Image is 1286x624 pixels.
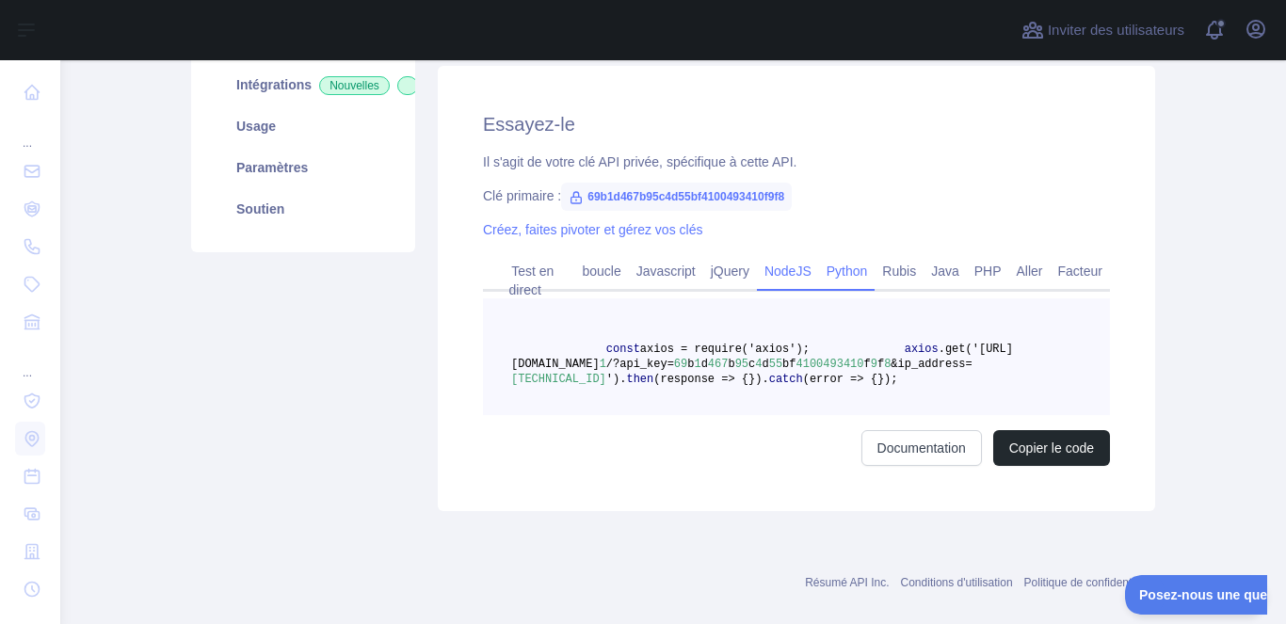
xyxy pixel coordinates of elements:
font: Paramètres [236,160,308,175]
span: 95 [735,358,748,371]
font: boucle [582,264,620,279]
font: NodeJS [764,264,812,279]
font: 69b1d467b95c4d55bf4100493410f9f8 [587,190,784,203]
font: Rubis [882,264,916,279]
span: bf [782,358,796,371]
span: 69 [674,358,687,371]
font: Python [827,264,868,279]
span: f [877,358,884,371]
font: Inviter des utilisateurs [1048,22,1184,38]
iframe: Basculer le support client [1125,575,1267,615]
font: jQuery [711,264,749,279]
button: Inviter des utilisateurs [1018,15,1188,45]
span: b [728,358,734,371]
span: catch [769,373,803,386]
span: (response => { [653,373,748,386]
font: ... [23,136,32,150]
span: b [687,358,694,371]
span: ') [606,373,619,386]
font: Nouvelles [330,79,379,92]
span: &ip_address= [891,358,972,371]
span: c [748,358,755,371]
a: Documentation [861,430,982,466]
font: Soutien [236,201,284,216]
font: Clé primaire : [483,188,561,203]
font: Essayez-le [483,114,575,135]
span: axios [905,343,939,356]
span: /?api_key= [606,358,674,371]
span: }) [748,373,762,386]
span: 55 [769,358,782,371]
span: 467 [708,358,729,371]
span: 1 [600,358,606,371]
span: 1 [694,358,700,371]
span: (error => { [803,373,877,386]
a: Conditions d'utilisation [901,576,1013,589]
font: Posez-nous une question [14,12,174,27]
a: IntégrationsNouvelles [214,64,393,105]
span: d [762,358,768,371]
a: Soutien [214,188,393,230]
font: Test en direct [509,264,555,297]
span: 4100493410 [796,358,864,371]
span: [TECHNICAL_ID] [511,373,606,386]
span: axios = require('axios'); [640,343,810,356]
font: Intégrations [236,77,312,92]
span: 8 [884,358,891,371]
span: then [626,373,653,386]
span: d [701,358,708,371]
font: Il s'agit de votre clé API privée, spécifique à cette API. [483,154,796,169]
a: Créez, faites pivoter et gérez vos clés [483,222,702,237]
button: Copier le code [993,430,1110,466]
span: 4 [755,358,762,371]
font: ... [23,366,32,379]
font: PHP [974,264,1002,279]
span: . [762,373,768,386]
font: Aller [1017,264,1043,279]
span: }); [877,373,898,386]
a: Politique de confidentialité [1024,576,1155,589]
a: Résumé API Inc. [805,576,889,589]
font: Documentation [877,440,966,456]
span: . [619,373,626,386]
font: Usage [236,119,276,134]
font: Facteur [1058,264,1102,279]
span: 9 [871,358,877,371]
a: Usage [214,105,393,147]
span: f [864,358,871,371]
a: Paramètres [214,147,393,188]
span: const [606,343,640,356]
font: Copier le code [1009,440,1094,456]
font: Javascript [636,264,696,279]
font: Java [931,264,959,279]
